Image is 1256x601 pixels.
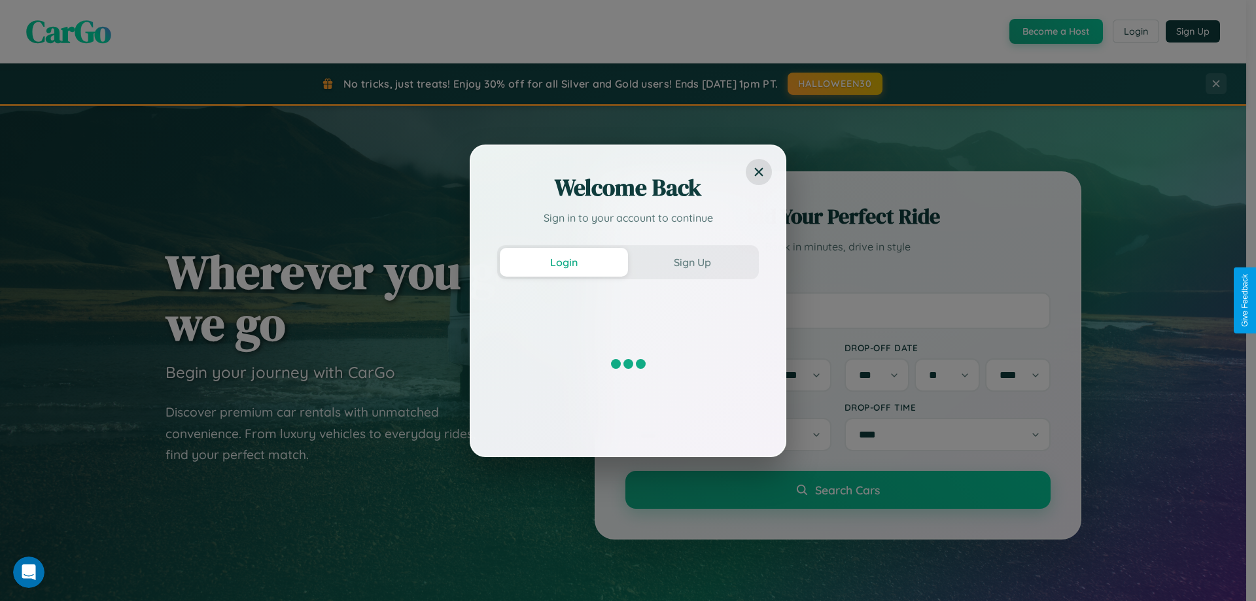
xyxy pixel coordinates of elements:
button: Login [500,248,628,277]
div: Give Feedback [1240,274,1249,327]
iframe: Intercom live chat [13,557,44,588]
h2: Welcome Back [497,172,759,203]
button: Sign Up [628,248,756,277]
p: Sign in to your account to continue [497,210,759,226]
